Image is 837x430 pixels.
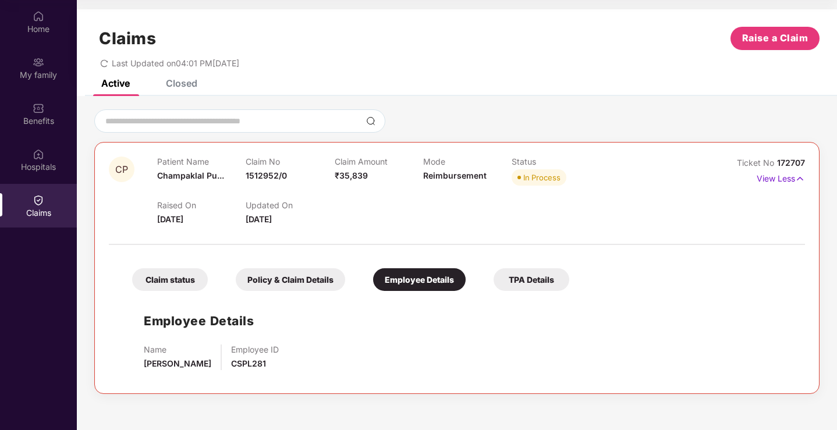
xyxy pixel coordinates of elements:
span: redo [100,58,108,68]
p: Name [144,344,211,354]
span: 1512952/0 [246,170,287,180]
p: Patient Name [157,157,246,166]
div: Policy & Claim Details [236,268,345,291]
p: Claim No [246,157,334,166]
div: Active [101,77,130,89]
span: ₹35,839 [335,170,368,180]
p: View Less [757,169,805,185]
div: Closed [166,77,197,89]
p: Claim Amount [335,157,423,166]
img: svg+xml;base64,PHN2ZyBpZD0iQmVuZWZpdHMiIHhtbG5zPSJodHRwOi8vd3d3LnczLm9yZy8yMDAwL3N2ZyIgd2lkdGg9Ij... [33,102,44,114]
img: svg+xml;base64,PHN2ZyBpZD0iQ2xhaW0iIHhtbG5zPSJodHRwOi8vd3d3LnczLm9yZy8yMDAwL3N2ZyIgd2lkdGg9IjIwIi... [33,194,44,206]
h1: Claims [99,29,156,48]
img: svg+xml;base64,PHN2ZyBpZD0iSG9zcGl0YWxzIiB4bWxucz0iaHR0cDovL3d3dy53My5vcmcvMjAwMC9zdmciIHdpZHRoPS... [33,148,44,160]
span: [DATE] [157,214,183,224]
span: [DATE] [246,214,272,224]
span: CP [115,165,128,175]
span: CSPL281 [231,358,266,368]
p: Updated On [246,200,334,210]
span: 172707 [777,158,805,168]
div: In Process [523,172,561,183]
img: svg+xml;base64,PHN2ZyB3aWR0aD0iMjAiIGhlaWdodD0iMjAiIHZpZXdCb3g9IjAgMCAyMCAyMCIgZmlsbD0ibm9uZSIgeG... [33,56,44,68]
p: Raised On [157,200,246,210]
h1: Employee Details [144,311,254,331]
span: [PERSON_NAME] [144,358,211,368]
span: Last Updated on 04:01 PM[DATE] [112,58,239,68]
div: TPA Details [494,268,569,291]
img: svg+xml;base64,PHN2ZyB4bWxucz0iaHR0cDovL3d3dy53My5vcmcvMjAwMC9zdmciIHdpZHRoPSIxNyIgaGVpZ2h0PSIxNy... [795,172,805,185]
span: Reimbursement [423,170,487,180]
span: Ticket No [737,158,777,168]
button: Raise a Claim [730,27,820,50]
p: Status [512,157,600,166]
p: Mode [423,157,512,166]
img: svg+xml;base64,PHN2ZyBpZD0iU2VhcmNoLTMyeDMyIiB4bWxucz0iaHR0cDovL3d3dy53My5vcmcvMjAwMC9zdmciIHdpZH... [366,116,375,126]
div: Employee Details [373,268,466,291]
img: svg+xml;base64,PHN2ZyBpZD0iSG9tZSIgeG1sbnM9Imh0dHA6Ly93d3cudzMub3JnLzIwMDAvc3ZnIiB3aWR0aD0iMjAiIG... [33,10,44,22]
span: Raise a Claim [742,31,808,45]
div: Claim status [132,268,208,291]
span: Champaklal Pu... [157,170,224,180]
p: Employee ID [231,344,279,354]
